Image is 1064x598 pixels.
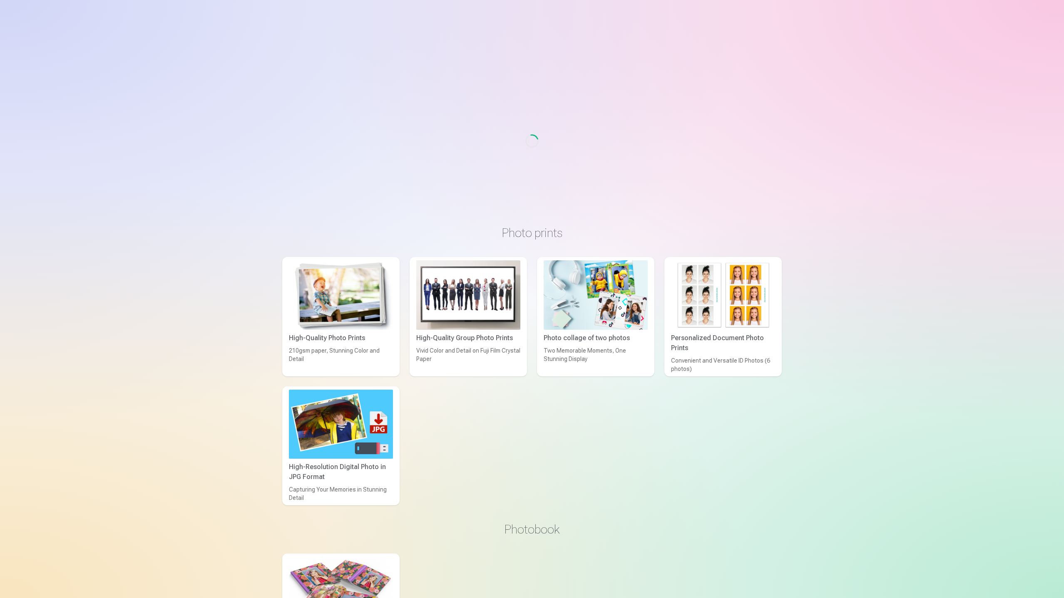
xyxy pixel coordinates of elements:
div: Photo collage of two photos [540,333,651,343]
div: High-Quality Photo Prints [286,333,396,343]
a: High-Quality Group Photo PrintsHigh-Quality Group Photo PrintsVivid Color and Detail on Fuji Film... [410,257,527,376]
div: 210gsm paper, Stunning Color and Detail [286,346,396,373]
img: Photo collage of two photos [544,260,648,330]
img: High-Quality Group Photo Prints [416,260,520,330]
div: Capturing Your Memories in Stunning Detail [286,485,396,502]
a: High-Quality Photo PrintsHigh-Quality Photo Prints210gsm paper, Stunning Color and Detail [282,257,400,376]
img: High-Resolution Digital Photo in JPG Format [289,390,393,459]
a: High-Resolution Digital Photo in JPG FormatHigh-Resolution Digital Photo in JPG FormatCapturing Y... [282,386,400,506]
img: Personalized Document Photo Prints [671,260,775,330]
h3: Photobook [289,522,775,537]
div: High-Resolution Digital Photo in JPG Format [286,462,396,482]
a: Photo collage of two photosPhoto collage of two photosTwo Memorable Moments, One Stunning Display [537,257,654,376]
div: Personalized Document Photo Prints [668,333,778,353]
div: Vivid Color and Detail on Fuji Film Crystal Paper [413,346,524,373]
h3: Photo prints [289,225,775,240]
div: High-Quality Group Photo Prints [413,333,524,343]
img: High-Quality Photo Prints [289,260,393,330]
div: Convenient and Versatile ID Photos (6 photos) [668,356,778,373]
div: Two Memorable Moments, One Stunning Display [540,346,651,373]
a: Personalized Document Photo PrintsPersonalized Document Photo PrintsConvenient and Versatile ID P... [664,257,782,376]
